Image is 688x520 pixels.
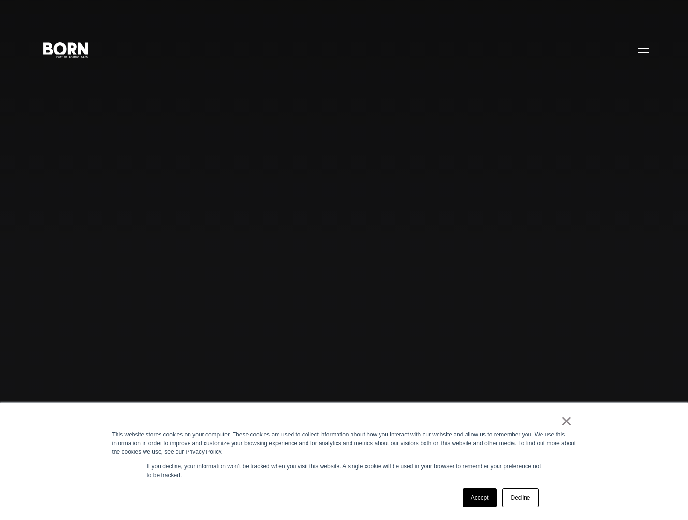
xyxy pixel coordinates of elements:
[632,40,655,60] button: Open
[561,417,572,425] a: ×
[463,488,497,507] a: Accept
[502,488,538,507] a: Decline
[112,430,576,456] div: This website stores cookies on your computer. These cookies are used to collect information about...
[147,462,542,479] p: If you decline, your information won’t be tracked when you visit this website. A single cookie wi...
